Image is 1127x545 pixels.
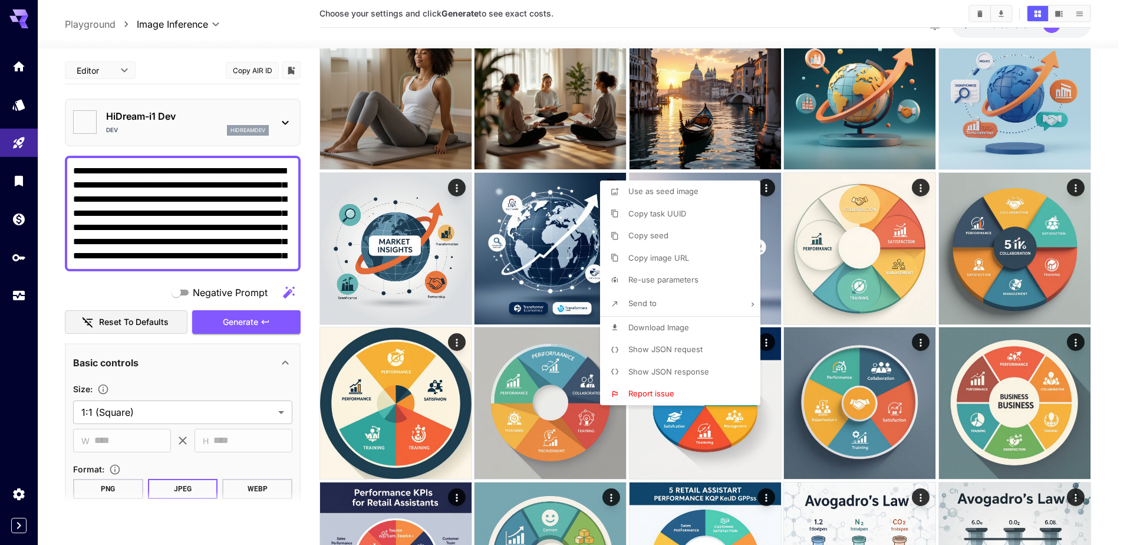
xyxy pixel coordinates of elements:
[628,275,698,284] span: Re-use parameters
[628,209,686,218] span: Copy task UUID
[628,231,668,240] span: Copy seed
[628,298,657,308] span: Send to
[628,344,703,354] span: Show JSON request
[628,323,689,332] span: Download Image
[628,186,698,196] span: Use as seed image
[628,253,689,262] span: Copy image URL
[628,389,674,398] span: Report issue
[628,367,709,376] span: Show JSON response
